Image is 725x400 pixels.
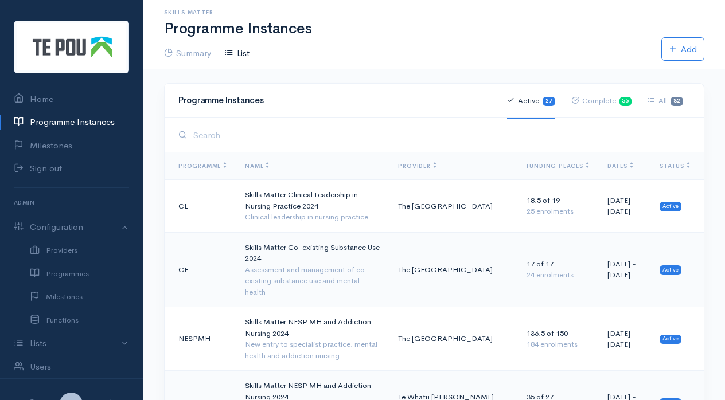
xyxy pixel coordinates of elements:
[389,232,517,307] td: The [GEOGRAPHIC_DATA]
[245,339,380,361] div: New entry to specialist practice: mental health and addiction nursing
[648,83,683,119] a: All82
[517,307,598,371] td: 136.5 of 150
[164,37,211,70] a: Summary
[660,162,690,170] span: Status
[164,21,704,37] h1: Programme Instances
[607,162,633,170] span: Dates
[14,21,129,73] img: Te Pou
[673,97,680,104] b: 82
[245,264,380,298] div: Assessment and management of co-existing substance use and mental health
[622,97,629,104] b: 55
[245,211,380,223] div: Clinical leadership in nursing practice
[14,195,129,210] h6: Admin
[517,180,598,233] td: 18.5 of 19
[527,206,589,217] div: 25 enrolments
[598,232,650,307] td: [DATE] - [DATE]
[389,180,517,233] td: The [GEOGRAPHIC_DATA]
[178,162,227,170] span: Programme
[225,37,250,70] a: List
[598,307,650,371] td: [DATE] - [DATE]
[527,339,589,350] div: 184 enrolments
[190,123,690,147] input: Search
[660,265,681,274] span: Active
[236,180,389,233] td: Skills Matter Clinical Leadership in Nursing Practice 2024
[660,202,681,211] span: Active
[164,9,704,15] h6: Skills Matter
[398,162,436,170] span: Provider
[661,37,704,61] a: Add
[545,97,552,104] b: 27
[598,180,650,233] td: [DATE] - [DATE]
[527,269,589,281] div: 24 enrolments
[571,83,632,119] a: Complete55
[236,307,389,371] td: Skills Matter NESP MH and Addiction Nursing 2024
[245,162,269,170] span: Name
[178,96,493,105] h4: Programme Instances
[527,162,589,170] span: Funding Places
[389,307,517,371] td: The [GEOGRAPHIC_DATA]
[517,232,598,307] td: 17 of 17
[165,307,236,371] td: NESPMH
[507,83,555,119] a: Active27
[660,335,681,344] span: Active
[165,232,236,307] td: CE
[236,232,389,307] td: Skills Matter Co-existing Substance Use 2024
[165,180,236,233] td: CL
